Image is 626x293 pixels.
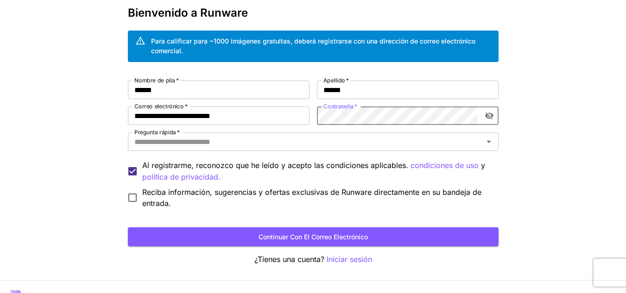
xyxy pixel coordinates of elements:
font: Reciba información, sugerencias y ofertas exclusivas de Runware directamente en su bandeja de ent... [142,187,481,208]
font: Al registrarme, reconozco que he leído y acepto las condiciones aplicables. [142,161,408,170]
font: Correo electrónico [134,103,184,110]
font: política de privacidad. [142,172,221,181]
font: Nombre de pila [134,77,175,84]
button: Al registrarme, reconozco que he leído y acepto las condiciones aplicables. y política de privaci... [411,160,479,171]
font: Continuar con el correo electrónico [259,233,368,241]
font: Apellido [323,77,345,84]
button: Abierto [482,135,495,148]
font: y [481,161,485,170]
font: ¿Tienes una cuenta? [254,255,324,264]
button: Iniciar sesión [327,254,372,265]
font: Bienvenido a Runware [128,6,248,19]
button: Continuar con el correo electrónico [128,227,499,246]
button: alternar visibilidad de contraseña [481,107,498,124]
font: Pregunta rápida [134,129,176,136]
font: Para calificar para ~1000 imágenes gratuitas, deberá registrarse con una dirección de correo elec... [151,37,475,55]
font: Contraseña [323,103,354,110]
font: condiciones de uso [411,161,479,170]
font: Iniciar sesión [327,255,372,264]
button: Al registrarme, reconozco que he leído y acepto las condiciones aplicables. condiciones de uso y [142,171,221,183]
